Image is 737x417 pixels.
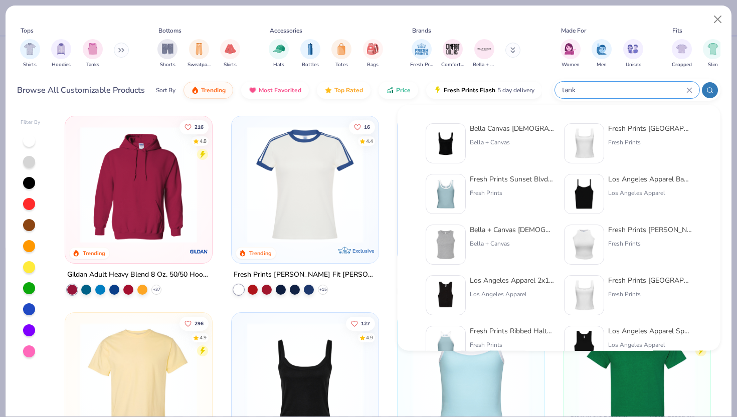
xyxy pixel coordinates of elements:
img: Totes Image [336,43,347,55]
img: Slim Image [707,43,718,55]
div: Fresh Prints [PERSON_NAME] Fit [PERSON_NAME] Shirt with Stripes [234,269,377,281]
div: filter for Tanks [83,39,103,69]
img: flash.gif [434,86,442,94]
div: Bella + Canvas [470,239,554,248]
button: filter button [363,39,383,69]
span: Shirts [23,61,37,69]
button: Like [179,317,209,331]
div: filter for Bottles [300,39,320,69]
span: Hats [273,61,284,69]
span: Women [562,61,580,69]
div: Fresh Prints [470,340,554,349]
img: 52992e4f-a45f-431a-90ff-fda9c8197133 [430,229,461,260]
div: filter for Shirts [20,39,40,69]
span: 216 [195,124,204,129]
img: Sweatpants Image [194,43,205,55]
img: Fresh Prints Image [414,42,429,57]
div: Los Angeles Apparel [470,290,554,299]
div: filter for Totes [331,39,351,69]
img: Bags Image [367,43,378,55]
button: filter button [20,39,40,69]
img: Unisex Image [627,43,639,55]
img: 805349cc-a073-4baf-ae89-b2761e757b43 [430,178,461,210]
img: Cropped Image [676,43,687,55]
button: Most Favorited [241,82,309,99]
div: filter for Bags [363,39,383,69]
img: 8af284bf-0d00-45ea-9003-ce4b9a3194ad [430,128,461,159]
button: filter button [623,39,643,69]
button: filter button [157,39,177,69]
img: 6c4b066c-2f15-42b2-bf81-c85d51316157 [430,280,461,311]
button: filter button [592,39,612,69]
div: Fresh Prints [GEOGRAPHIC_DATA] Top with Bow [608,275,692,286]
img: Hats Image [273,43,285,55]
span: Bottles [302,61,319,69]
span: 296 [195,321,204,326]
span: + 15 [319,287,326,293]
button: Price [379,82,418,99]
button: Like [345,317,375,331]
div: Los Angeles Apparel 2x1 Rib Crop [470,275,554,286]
div: Fresh Prints [GEOGRAPHIC_DATA] Top [608,123,692,134]
span: Men [597,61,607,69]
div: Fresh Prints Ribbed Halter Top [470,326,554,336]
button: Fresh Prints Flash5 day delivery [426,82,542,99]
button: filter button [188,39,211,69]
div: Accessories [270,26,302,35]
img: trending.gif [191,86,199,94]
img: e5540c4d-e74a-4e58-9a52-192fe86bec9f [242,126,368,243]
span: Comfort Colors [441,61,464,69]
button: filter button [83,39,103,69]
img: Shirts Image [24,43,36,55]
div: filter for Unisex [623,39,643,69]
div: 4.9 [200,334,207,342]
span: Cropped [672,61,692,69]
img: Hoodies Image [56,43,67,55]
div: 4.4 [365,137,373,145]
button: filter button [331,39,351,69]
div: Los Angeles Apparel [608,340,692,349]
button: Like [179,120,209,134]
div: 4.8 [200,137,207,145]
img: most_fav.gif [249,86,257,94]
div: filter for Fresh Prints [410,39,433,69]
span: Sweatpants [188,61,211,69]
div: Gildan Adult Heavy Blend 8 Oz. 50/50 Hooded Sweatshirt [67,269,210,281]
button: filter button [220,39,240,69]
div: filter for Slim [703,39,723,69]
span: Shorts [160,61,175,69]
span: Trending [201,86,226,94]
strong: Tank [553,326,569,336]
img: Shorts Image [162,43,173,55]
button: Close [708,10,727,29]
img: cbf11e79-2adf-4c6b-b19e-3da42613dd1b [569,178,600,210]
div: filter for Bella + Canvas [473,39,496,69]
span: Hoodies [52,61,71,69]
span: Bags [367,61,379,69]
img: Women Image [565,43,576,55]
button: Like [348,120,375,134]
span: Bella + Canvas [473,61,496,69]
img: Gildan logo [190,242,210,262]
button: filter button [410,39,433,69]
div: Bottoms [158,26,181,35]
button: Top Rated [317,82,371,99]
div: Fresh Prints [PERSON_NAME] Top [608,225,692,235]
button: filter button [672,39,692,69]
img: 03ef7116-1b57-4bb4-b313-fcf87a0144ff [430,330,461,361]
img: TopRated.gif [324,86,332,94]
img: 38347b0a-c013-4da9-8435-963b962c47ba [569,280,600,311]
span: Fresh Prints Flash [444,86,495,94]
img: 94a2aa95-cd2b-4983-969b-ecd512716e9a [569,128,600,159]
div: Fresh Prints [608,239,692,248]
div: Los Angeles Apparel [608,188,692,197]
img: Comfort Colors Image [445,42,460,57]
div: Tops [21,26,34,35]
span: Unisex [626,61,641,69]
div: Bella + Canvas [DEMOGRAPHIC_DATA]' Micro Ribbed Racerback [470,225,554,235]
div: filter for Skirts [220,39,240,69]
div: filter for Men [592,39,612,69]
span: 127 [360,321,370,326]
span: Slim [708,61,718,69]
img: Tanks Image [87,43,98,55]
